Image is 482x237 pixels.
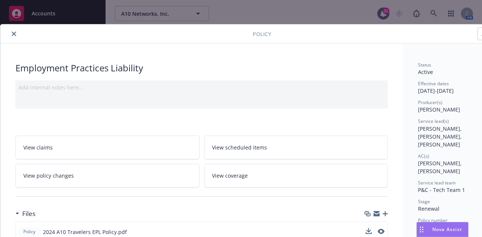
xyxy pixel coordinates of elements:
[418,106,460,113] span: [PERSON_NAME]
[18,83,385,91] div: Add internal notes here...
[418,62,431,68] span: Status
[204,136,388,159] a: View scheduled items
[416,222,468,237] button: Nova Assist
[378,229,384,234] button: preview file
[366,228,372,234] button: download file
[418,198,430,205] span: Stage
[418,153,429,159] span: AC(s)
[253,30,271,38] span: Policy
[366,228,372,236] button: download file
[418,80,449,87] span: Effective dates
[22,209,35,219] h3: Files
[15,136,200,159] a: View claims
[204,164,388,187] a: View coverage
[432,226,462,232] span: Nova Assist
[418,217,448,223] span: Policy number
[418,180,456,186] span: Service lead team
[212,143,267,151] span: View scheduled items
[15,209,35,219] div: Files
[9,29,18,38] button: close
[418,125,463,148] span: [PERSON_NAME], [PERSON_NAME], [PERSON_NAME]
[43,228,127,236] span: 2024 A10 Travelers EPL Policy.pdf
[418,68,433,75] span: Active
[15,164,200,187] a: View policy changes
[15,62,388,74] div: Employment Practices Liability
[23,143,53,151] span: View claims
[418,118,449,124] span: Service lead(s)
[23,172,74,180] span: View policy changes
[22,228,37,235] span: Policy
[418,160,463,175] span: [PERSON_NAME], [PERSON_NAME]
[378,228,384,236] button: preview file
[418,186,465,193] span: P&C - Tech Team 1
[212,172,248,180] span: View coverage
[417,222,426,237] div: Drag to move
[418,99,442,106] span: Producer(s)
[418,205,439,212] span: Renewal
